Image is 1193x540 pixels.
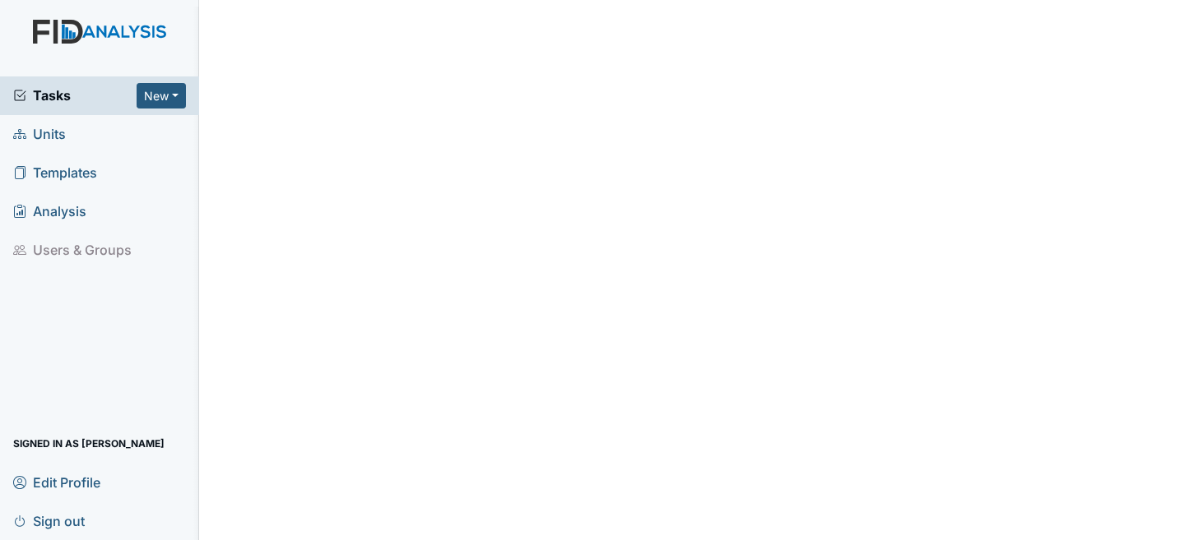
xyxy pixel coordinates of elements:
[13,199,86,224] span: Analysis
[13,85,137,105] a: Tasks
[13,469,100,495] span: Edit Profile
[13,122,66,147] span: Units
[13,508,85,533] span: Sign out
[13,431,165,456] span: Signed in as [PERSON_NAME]
[13,160,97,186] span: Templates
[137,83,186,108] button: New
